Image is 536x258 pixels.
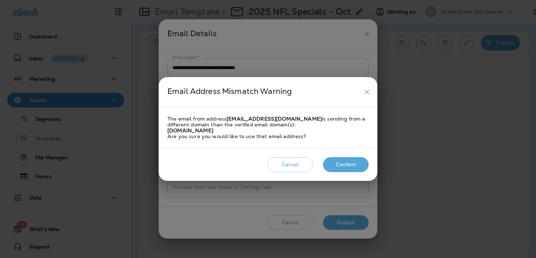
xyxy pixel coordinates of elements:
div: The email from address is sending from a different domain than the verified email domain(s): Are ... [167,116,369,139]
button: Cancel [267,157,313,172]
button: close [360,85,374,99]
strong: [DOMAIN_NAME] [167,127,213,134]
div: Email Address Mismatch Warning [167,85,360,99]
button: Confirm [323,157,369,172]
strong: [EMAIL_ADDRESS][DOMAIN_NAME] [226,115,322,122]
